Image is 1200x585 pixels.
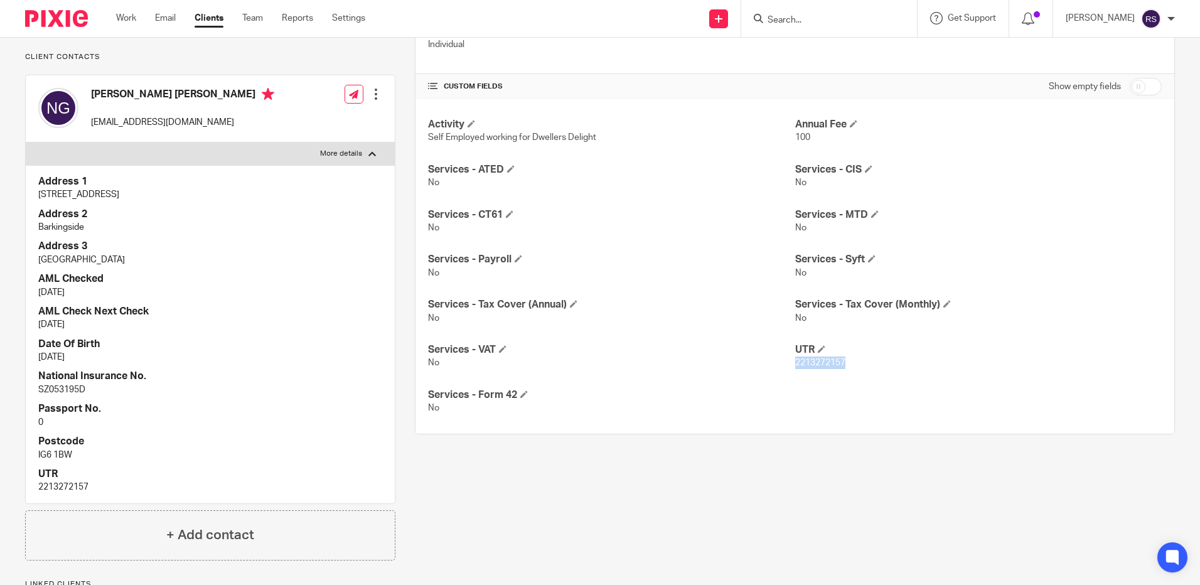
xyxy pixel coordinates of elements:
h4: Postcode [38,435,382,448]
h4: Address 3 [38,240,382,253]
h4: Date Of Birth [38,338,382,351]
p: SZ053195D [38,384,382,396]
span: No [428,269,439,277]
span: Get Support [948,14,996,23]
p: IG6 1BW [38,449,382,461]
h4: Passport No. [38,402,382,416]
p: [DATE] [38,286,382,299]
h4: Services - Tax Cover (Monthly) [795,298,1162,311]
a: Email [155,12,176,24]
h4: Services - Syft [795,253,1162,266]
i: Primary [262,88,274,100]
p: Client contacts [25,52,395,62]
input: Search [766,15,879,26]
h4: Services - Form 42 [428,389,795,402]
h4: + Add contact [166,525,254,545]
img: svg%3E [38,88,78,128]
h4: AML Check Next Check [38,305,382,318]
p: [STREET_ADDRESS] [38,188,382,201]
h4: Services - Tax Cover (Annual) [428,298,795,311]
p: 2213272157 [38,481,382,493]
p: Barkingside [38,221,382,233]
span: No [428,178,439,187]
span: No [795,178,806,187]
img: svg%3E [1141,9,1161,29]
p: Individual [428,38,795,51]
a: Reports [282,12,313,24]
h4: Address 2 [38,208,382,221]
h4: Services - Payroll [428,253,795,266]
h4: Address 1 [38,175,382,188]
label: Show empty fields [1049,80,1121,93]
p: [DATE] [38,351,382,363]
span: No [428,404,439,412]
span: No [795,269,806,277]
h4: Services - CT61 [428,208,795,222]
h4: CUSTOM FIELDS [428,82,795,92]
h4: National Insurance No. [38,370,382,383]
span: No [795,223,806,232]
p: [PERSON_NAME] [1066,12,1135,24]
span: 100 [795,133,810,142]
h4: Services - ATED [428,163,795,176]
img: Pixie [25,10,88,27]
p: More details [320,149,362,159]
h4: AML Checked [38,272,382,286]
p: 0 [38,416,382,429]
h4: Activity [428,118,795,131]
h4: Services - CIS [795,163,1162,176]
h4: [PERSON_NAME] [PERSON_NAME] [91,88,274,104]
h4: UTR [795,343,1162,357]
span: No [428,314,439,323]
a: Team [242,12,263,24]
a: Work [116,12,136,24]
span: No [428,358,439,367]
span: 2213272157 [795,358,845,367]
a: Clients [195,12,223,24]
h4: Annual Fee [795,118,1162,131]
p: [EMAIL_ADDRESS][DOMAIN_NAME] [91,116,274,129]
h4: Services - VAT [428,343,795,357]
span: Self Employed working for Dwellers Delight [428,133,596,142]
p: [DATE] [38,318,382,331]
span: No [795,314,806,323]
h4: Services - MTD [795,208,1162,222]
h4: UTR [38,468,382,481]
a: Settings [332,12,365,24]
span: No [428,223,439,232]
p: [GEOGRAPHIC_DATA] [38,254,382,266]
